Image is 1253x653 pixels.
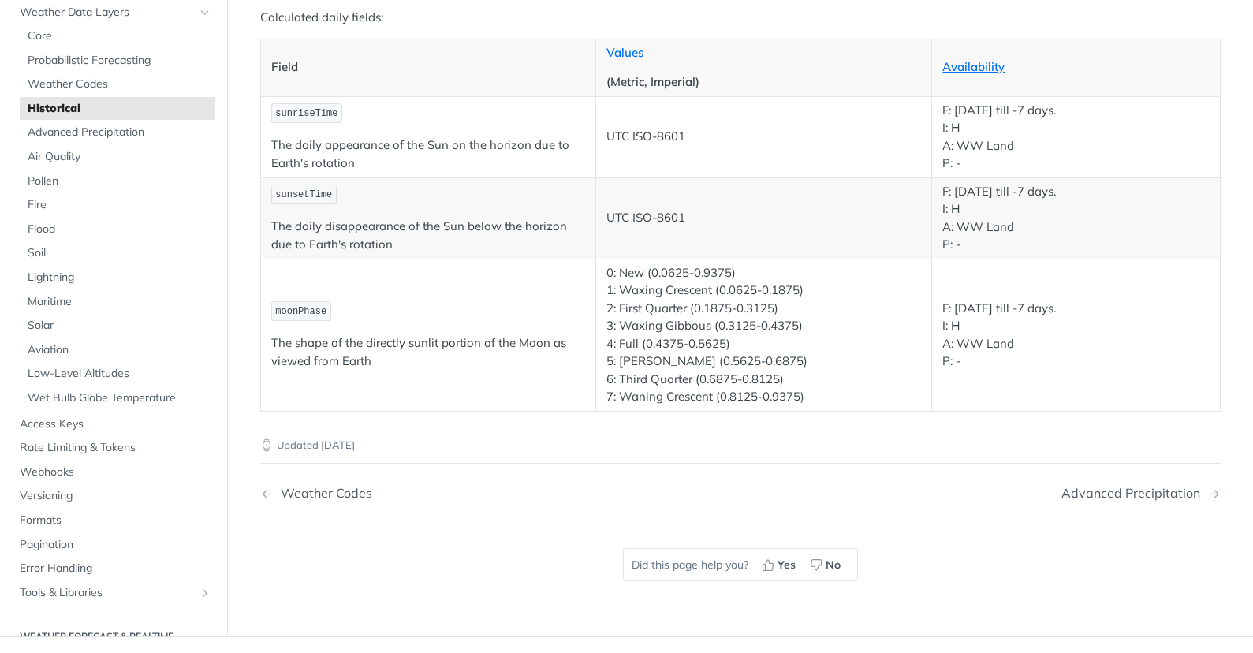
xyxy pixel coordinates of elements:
[271,334,586,370] p: The shape of the directly sunlit portion of the Moon as viewed from Earth
[260,470,1221,517] nav: Pagination Controls
[1061,486,1221,501] a: Next Page: Advanced Precipitation
[12,581,215,605] a: Tools & LibrariesShow subpages for Tools & Libraries
[606,264,921,406] p: 0: New (0.0625-0.9375) 1: Waxing Crescent (0.0625-0.1875) 2: First Quarter (0.1875-0.3125) 3: Wax...
[12,485,215,509] a: Versioning
[20,97,215,121] a: Historical
[12,509,215,532] a: Formats
[275,306,326,317] span: moonPhase
[778,557,796,573] span: Yes
[20,585,195,601] span: Tools & Libraries
[260,9,1221,27] p: Calculated daily fields:
[20,465,211,480] span: Webhooks
[28,174,211,189] span: Pollen
[28,28,211,44] span: Core
[20,315,215,338] a: Solar
[20,218,215,241] a: Flood
[942,59,1005,74] a: Availability
[199,6,211,19] button: Hide subpages for Weather Data Layers
[20,338,215,362] a: Aviation
[28,198,211,214] span: Fire
[28,319,211,334] span: Solar
[20,121,215,145] a: Advanced Precipitation
[606,45,643,60] a: Values
[623,548,858,581] div: Did this page help you?
[273,486,372,501] div: Weather Codes
[20,441,211,457] span: Rate Limiting & Tokens
[20,513,211,528] span: Formats
[20,290,215,314] a: Maritime
[804,553,849,577] button: No
[12,461,215,484] a: Webhooks
[606,128,921,146] p: UTC ISO-8601
[28,125,211,141] span: Advanced Precipitation
[12,630,215,644] h2: Weather Forecast & realtime
[271,58,586,76] p: Field
[20,145,215,169] a: Air Quality
[275,189,332,200] span: sunsetTime
[28,77,211,93] span: Weather Codes
[1061,486,1208,501] div: Advanced Precipitation
[12,412,215,436] a: Access Keys
[20,24,215,48] a: Core
[756,553,804,577] button: Yes
[20,242,215,266] a: Soil
[20,537,211,553] span: Pagination
[20,386,215,410] a: Wet Bulb Globe Temperature
[20,170,215,193] a: Pollen
[20,73,215,97] a: Weather Codes
[28,270,211,285] span: Lightning
[20,5,195,21] span: Weather Data Layers
[606,209,921,227] p: UTC ISO-8601
[28,149,211,165] span: Air Quality
[28,53,211,69] span: Probabilistic Forecasting
[12,558,215,581] a: Error Handling
[942,300,1209,371] p: F: [DATE] till -7 days. I: H A: WW Land P: -
[275,108,337,119] span: sunriseTime
[20,416,211,432] span: Access Keys
[12,533,215,557] a: Pagination
[606,73,921,91] p: (Metric, Imperial)
[942,183,1209,254] p: F: [DATE] till -7 days. I: H A: WW Land P: -
[28,367,211,382] span: Low-Level Altitudes
[28,294,211,310] span: Maritime
[28,222,211,237] span: Flood
[260,438,1221,453] p: Updated [DATE]
[260,486,672,501] a: Previous Page: Weather Codes
[20,489,211,505] span: Versioning
[20,266,215,289] a: Lightning
[20,562,211,577] span: Error Handling
[28,246,211,262] span: Soil
[28,342,211,358] span: Aviation
[826,557,841,573] span: No
[271,218,586,253] p: The daily disappearance of the Sun below the horizon due to Earth's rotation
[12,1,215,24] a: Weather Data LayersHide subpages for Weather Data Layers
[942,102,1209,173] p: F: [DATE] till -7 days. I: H A: WW Land P: -
[28,101,211,117] span: Historical
[199,587,211,599] button: Show subpages for Tools & Libraries
[20,363,215,386] a: Low-Level Altitudes
[12,437,215,461] a: Rate Limiting & Tokens
[271,136,586,172] p: The daily appearance of the Sun on the horizon due to Earth's rotation
[28,390,211,406] span: Wet Bulb Globe Temperature
[20,49,215,73] a: Probabilistic Forecasting
[20,194,215,218] a: Fire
